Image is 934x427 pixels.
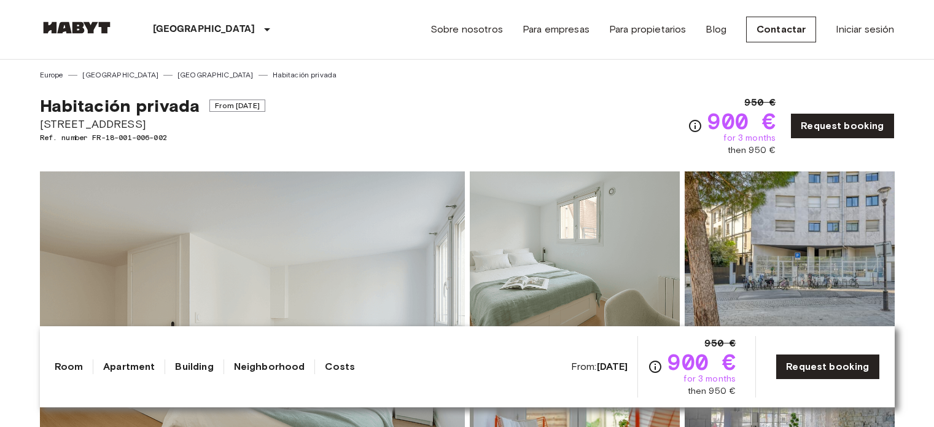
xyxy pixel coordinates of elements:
[704,336,736,351] span: 950 €
[597,361,628,372] b: [DATE]
[790,113,894,139] a: Request booking
[82,69,158,80] a: [GEOGRAPHIC_DATA]
[571,360,628,374] span: From:
[55,359,84,374] a: Room
[40,69,64,80] a: Europe
[523,22,590,37] a: Para empresas
[40,22,114,34] img: Habyt
[234,359,305,374] a: Neighborhood
[103,359,155,374] a: Apartment
[648,359,663,374] svg: Check cost overview for full price breakdown. Please note that discounts apply to new joiners onl...
[776,354,879,380] a: Request booking
[723,132,776,144] span: for 3 months
[470,171,680,332] img: Picture of unit FR-18-001-006-002
[688,385,736,398] span: then 950 €
[836,22,894,37] a: Iniciar sesión
[728,144,776,157] span: then 950 €
[609,22,687,37] a: Para propietarios
[209,100,265,112] span: From [DATE]
[746,17,816,42] a: Contactar
[430,22,503,37] a: Sobre nosotros
[707,110,776,132] span: 900 €
[273,69,337,80] a: Habitación privada
[706,22,726,37] a: Blog
[325,359,355,374] a: Costs
[40,116,265,132] span: [STREET_ADDRESS]
[744,95,776,110] span: 950 €
[153,22,255,37] p: [GEOGRAPHIC_DATA]
[175,359,213,374] a: Building
[40,132,265,143] span: Ref. number FR-18-001-006-002
[177,69,254,80] a: [GEOGRAPHIC_DATA]
[685,171,895,332] img: Picture of unit FR-18-001-006-002
[40,95,200,116] span: Habitación privada
[667,351,736,373] span: 900 €
[688,119,702,133] svg: Check cost overview for full price breakdown. Please note that discounts apply to new joiners onl...
[683,373,736,385] span: for 3 months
